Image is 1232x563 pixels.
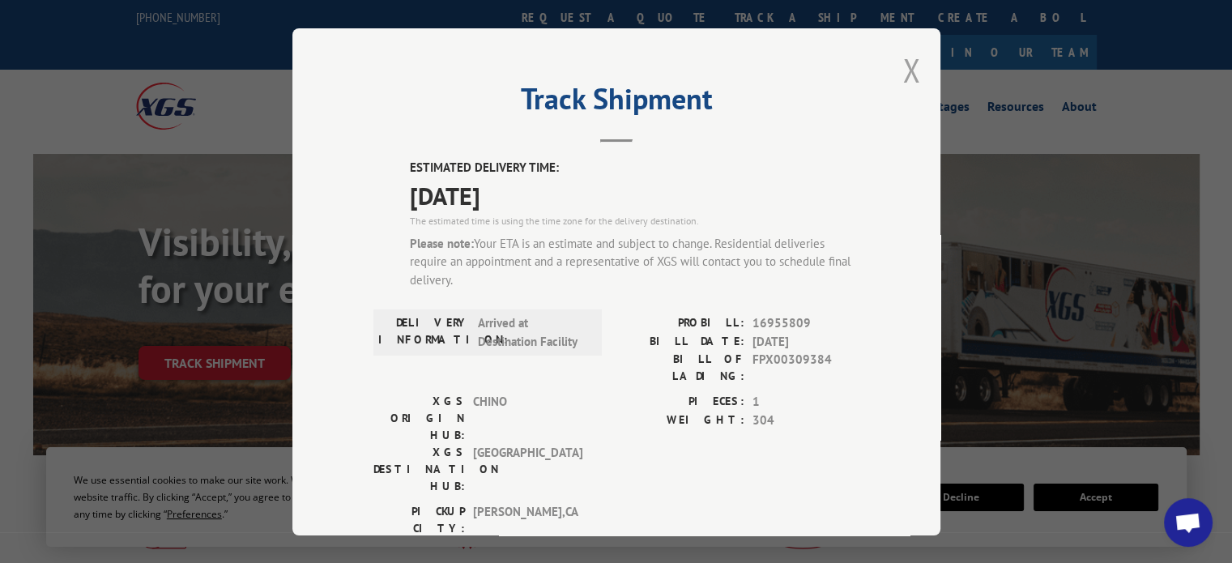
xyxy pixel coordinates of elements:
[752,314,859,333] span: 16955809
[373,444,465,495] label: XGS DESTINATION HUB:
[473,393,582,444] span: CHINO
[373,87,859,118] h2: Track Shipment
[410,159,859,177] label: ESTIMATED DELIVERY TIME:
[373,503,465,537] label: PICKUP CITY:
[616,411,744,429] label: WEIGHT:
[752,351,859,385] span: FPX00309384
[373,393,465,444] label: XGS ORIGIN HUB:
[752,332,859,351] span: [DATE]
[1164,498,1213,547] a: Open chat
[410,177,859,213] span: [DATE]
[478,314,587,351] span: Arrived at Destination Facility
[752,411,859,429] span: 304
[902,49,920,92] button: Close modal
[616,314,744,333] label: PROBILL:
[473,503,582,537] span: [PERSON_NAME] , CA
[616,393,744,412] label: PIECES:
[616,351,744,385] label: BILL OF LADING:
[410,213,859,228] div: The estimated time is using the time zone for the delivery destination.
[410,235,474,250] strong: Please note:
[616,332,744,351] label: BILL DATE:
[378,314,470,351] label: DELIVERY INFORMATION:
[410,234,859,289] div: Your ETA is an estimate and subject to change. Residential deliveries require an appointment and ...
[752,393,859,412] span: 1
[473,444,582,495] span: [GEOGRAPHIC_DATA]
